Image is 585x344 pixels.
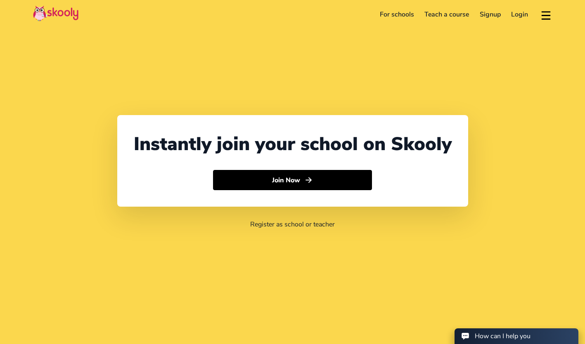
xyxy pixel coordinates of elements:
div: Instantly join your school on Skooly [134,132,452,157]
img: Skooly [33,5,78,21]
button: Join Nowarrow forward outline [213,170,372,191]
ion-icon: arrow forward outline [304,176,313,184]
a: Teach a course [419,8,474,21]
a: For schools [374,8,419,21]
a: Signup [474,8,506,21]
button: menu outline [540,8,552,21]
a: Register as school or teacher [250,220,335,229]
a: Login [506,8,534,21]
